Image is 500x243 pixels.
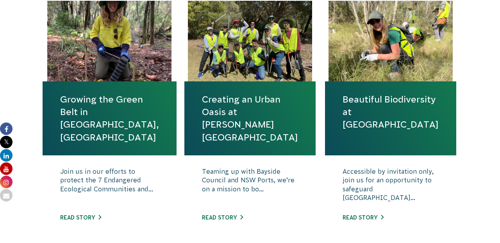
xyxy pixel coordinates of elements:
p: Teaming up with Bayside Council and NSW Ports, we’re on a mission to bo... [202,167,298,206]
a: Read story [60,214,101,221]
p: Join us in our efforts to protect the 7 Endangered Ecological Communities and... [60,167,159,206]
a: Read story [202,214,243,221]
p: Accessible by invitation only, join us for an opportunity to safeguard [GEOGRAPHIC_DATA]... [343,167,439,206]
a: Read story [343,214,384,221]
a: Growing the Green Belt in [GEOGRAPHIC_DATA], [GEOGRAPHIC_DATA] [60,93,159,144]
a: Creating an Urban Oasis at [PERSON_NAME][GEOGRAPHIC_DATA] [202,93,298,144]
a: Beautiful Biodiversity at [GEOGRAPHIC_DATA] [343,93,439,131]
